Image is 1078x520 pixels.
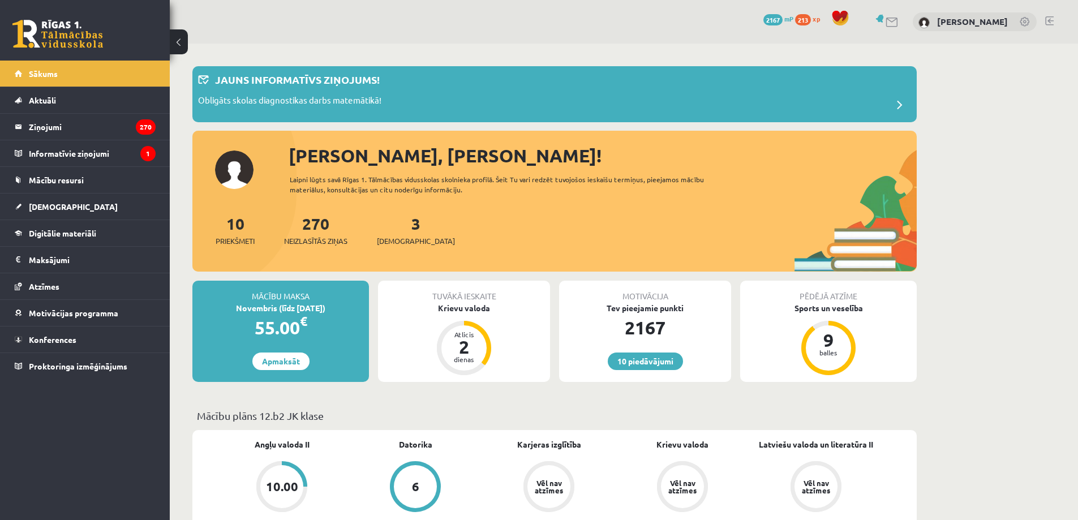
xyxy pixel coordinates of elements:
[378,281,550,302] div: Tuvākā ieskaite
[482,461,616,514] a: Vēl nav atzīmes
[811,331,845,349] div: 9
[377,235,455,247] span: [DEMOGRAPHIC_DATA]
[29,361,127,371] span: Proktoringa izmēģinājums
[559,314,731,341] div: 2167
[290,174,724,195] div: Laipni lūgts savā Rīgas 1. Tālmācības vidusskolas skolnieka profilā. Šeit Tu vari redzēt tuvojošo...
[759,439,873,450] a: Latviešu valoda un literatūra II
[29,201,118,212] span: [DEMOGRAPHIC_DATA]
[15,220,156,246] a: Digitālie materiāli
[29,95,56,105] span: Aktuāli
[198,94,381,110] p: Obligāts skolas diagnostikas darbs matemātikā!
[447,331,481,338] div: Atlicis
[12,20,103,48] a: Rīgas 1. Tālmācības vidusskola
[616,461,749,514] a: Vēl nav atzīmes
[15,353,156,379] a: Proktoringa izmēģinājums
[192,302,369,314] div: Novembris (līdz [DATE])
[918,17,930,28] img: Sandijs Kaļeiņikovs
[378,302,550,314] div: Krievu valoda
[29,114,156,140] legend: Ziņojumi
[559,281,731,302] div: Motivācija
[15,194,156,220] a: [DEMOGRAPHIC_DATA]
[795,14,826,23] a: 213 xp
[29,228,96,238] span: Digitālie materiāli
[198,72,911,117] a: Jauns informatīvs ziņojums! Obligāts skolas diagnostikas darbs matemātikā!
[284,213,347,247] a: 270Neizlasītās ziņas
[15,247,156,273] a: Maksājumi
[399,439,432,450] a: Datorika
[29,308,118,318] span: Motivācijas programma
[447,356,481,363] div: dienas
[795,14,811,25] span: 213
[140,146,156,161] i: 1
[15,114,156,140] a: Ziņojumi270
[252,353,310,370] a: Apmaksāt
[136,119,156,135] i: 270
[813,14,820,23] span: xp
[216,213,255,247] a: 10Priekšmeti
[15,140,156,166] a: Informatīvie ziņojumi1
[289,142,917,169] div: [PERSON_NAME], [PERSON_NAME]!
[559,302,731,314] div: Tev pieejamie punkti
[533,479,565,494] div: Vēl nav atzīmes
[192,314,369,341] div: 55.00
[29,281,59,291] span: Atzīmes
[349,461,482,514] a: 6
[284,235,347,247] span: Neizlasītās ziņas
[15,300,156,326] a: Motivācijas programma
[412,480,419,493] div: 6
[740,281,917,302] div: Pēdējā atzīme
[378,302,550,377] a: Krievu valoda Atlicis 2 dienas
[197,408,912,423] p: Mācību plāns 12.b2 JK klase
[517,439,581,450] a: Karjeras izglītība
[29,175,84,185] span: Mācību resursi
[740,302,917,377] a: Sports un veselība 9 balles
[937,16,1008,27] a: [PERSON_NAME]
[377,213,455,247] a: 3[DEMOGRAPHIC_DATA]
[740,302,917,314] div: Sports un veselība
[29,140,156,166] legend: Informatīvie ziņojumi
[255,439,310,450] a: Angļu valoda II
[784,14,793,23] span: mP
[266,480,298,493] div: 10.00
[15,273,156,299] a: Atzīmes
[29,334,76,345] span: Konferences
[300,313,307,329] span: €
[15,167,156,193] a: Mācību resursi
[192,281,369,302] div: Mācību maksa
[608,353,683,370] a: 10 piedāvājumi
[667,479,698,494] div: Vēl nav atzīmes
[29,68,58,79] span: Sākums
[15,87,156,113] a: Aktuāli
[447,338,481,356] div: 2
[216,235,255,247] span: Priekšmeti
[215,461,349,514] a: 10.00
[811,349,845,356] div: balles
[15,326,156,353] a: Konferences
[800,479,832,494] div: Vēl nav atzīmes
[763,14,793,23] a: 2167 mP
[215,72,380,87] p: Jauns informatīvs ziņojums!
[29,247,156,273] legend: Maksājumi
[749,461,883,514] a: Vēl nav atzīmes
[656,439,708,450] a: Krievu valoda
[15,61,156,87] a: Sākums
[763,14,783,25] span: 2167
